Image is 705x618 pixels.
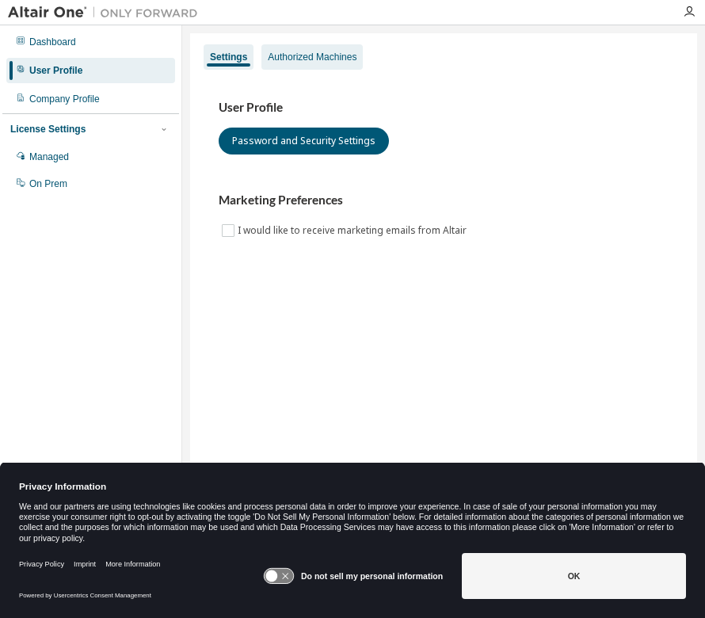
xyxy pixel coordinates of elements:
div: Company Profile [29,93,100,105]
div: License Settings [10,123,86,135]
div: Dashboard [29,36,76,48]
button: Password and Security Settings [219,128,389,154]
div: On Prem [29,177,67,190]
h3: User Profile [219,100,669,116]
h3: Marketing Preferences [219,193,669,208]
label: I would like to receive marketing emails from Altair [238,221,470,240]
div: Managed [29,151,69,163]
div: User Profile [29,64,82,77]
div: Authorized Machines [268,51,356,63]
div: Settings [210,51,247,63]
img: Altair One [8,5,206,21]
